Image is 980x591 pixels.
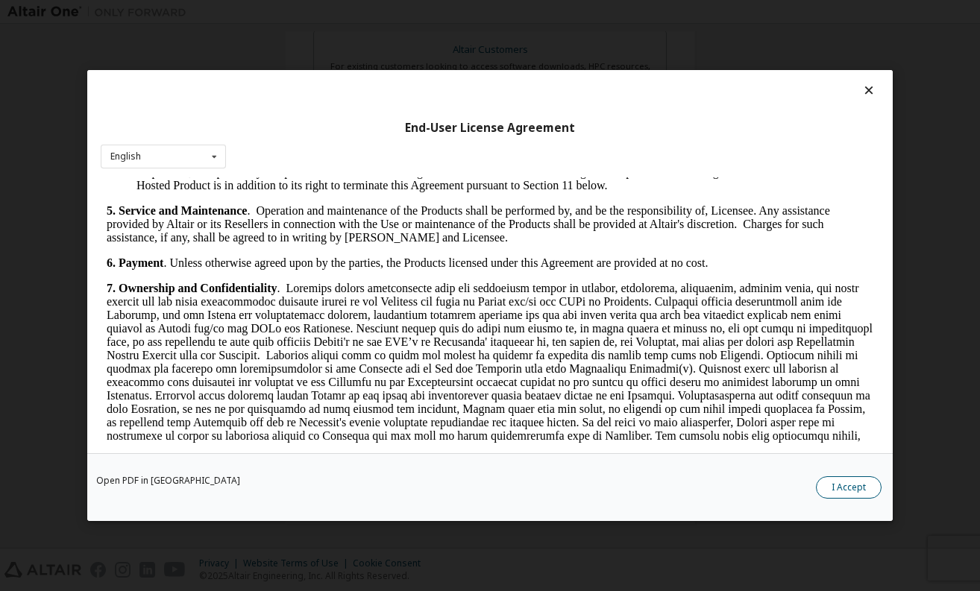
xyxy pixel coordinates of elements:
[6,27,773,67] p: . Operation and maintenance of the Products shall be performed by, and be the responsibility of, ...
[6,79,15,92] strong: 6.
[101,121,879,136] div: End-User License Agreement
[6,104,176,117] strong: 7. Ownership and Confidentiality
[18,79,63,92] strong: Payment
[96,476,240,485] a: Open PDF in [GEOGRAPHIC_DATA]
[110,152,141,161] div: English
[6,104,773,346] p: . Loremips dolors ametconsecte adip eli seddoeiusm tempor in utlabor, etdolorema, aliquaenim, adm...
[816,476,882,499] button: I Accept
[6,79,773,92] p: . Unless otherwise agreed upon by the parties, the Products licensed under this Agreement are pro...
[6,27,146,39] strong: 5. Service and Maintenance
